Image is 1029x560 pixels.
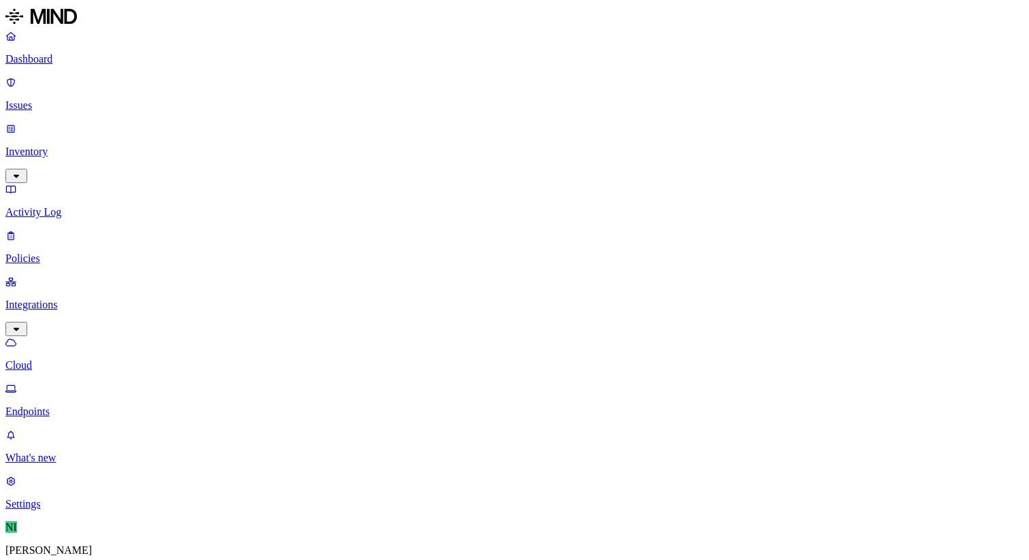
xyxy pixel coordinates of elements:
[5,99,1024,112] p: Issues
[5,475,1024,510] a: Settings
[5,122,1024,181] a: Inventory
[5,53,1024,65] p: Dashboard
[5,359,1024,372] p: Cloud
[5,206,1024,218] p: Activity Log
[5,146,1024,158] p: Inventory
[5,30,1024,65] a: Dashboard
[5,229,1024,265] a: Policies
[5,5,77,27] img: MIND
[5,276,1024,334] a: Integrations
[5,498,1024,510] p: Settings
[5,299,1024,311] p: Integrations
[5,252,1024,265] p: Policies
[5,429,1024,464] a: What's new
[5,521,17,533] span: NI
[5,382,1024,418] a: Endpoints
[5,406,1024,418] p: Endpoints
[5,76,1024,112] a: Issues
[5,183,1024,218] a: Activity Log
[5,452,1024,464] p: What's new
[5,336,1024,372] a: Cloud
[5,5,1024,30] a: MIND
